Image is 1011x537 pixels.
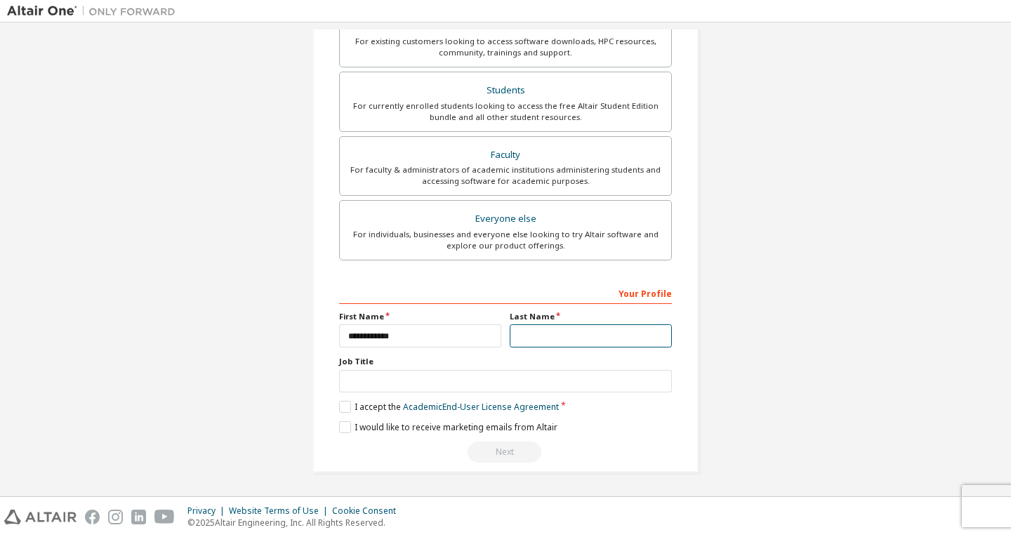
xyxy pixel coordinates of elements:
img: altair_logo.svg [4,510,77,524]
div: For faculty & administrators of academic institutions administering students and accessing softwa... [348,164,663,187]
div: Everyone else [348,209,663,229]
label: I accept the [339,401,559,413]
div: Faculty [348,145,663,165]
label: First Name [339,311,501,322]
img: Altair One [7,4,183,18]
div: Read and acccept EULA to continue [339,442,672,463]
div: Privacy [187,505,229,517]
div: For existing customers looking to access software downloads, HPC resources, community, trainings ... [348,36,663,58]
div: For currently enrolled students looking to access the free Altair Student Edition bundle and all ... [348,100,663,123]
img: youtube.svg [154,510,175,524]
div: Cookie Consent [332,505,404,517]
div: For individuals, businesses and everyone else looking to try Altair software and explore our prod... [348,229,663,251]
div: Your Profile [339,281,672,304]
img: instagram.svg [108,510,123,524]
p: © 2025 Altair Engineering, Inc. All Rights Reserved. [187,517,404,529]
a: Academic End-User License Agreement [403,401,559,413]
label: Job Title [339,356,672,367]
div: Students [348,81,663,100]
label: I would like to receive marketing emails from Altair [339,421,557,433]
div: Website Terms of Use [229,505,332,517]
img: linkedin.svg [131,510,146,524]
img: facebook.svg [85,510,100,524]
label: Last Name [510,311,672,322]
